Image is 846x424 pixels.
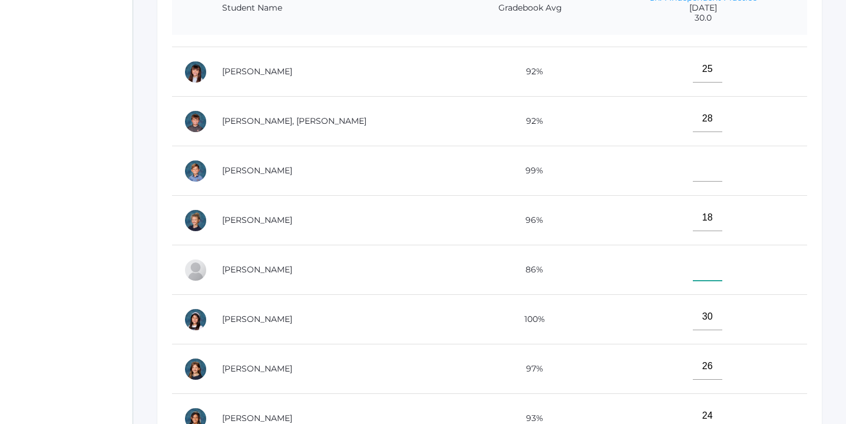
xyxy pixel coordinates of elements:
[611,13,795,23] span: 30.0
[461,97,599,146] td: 92%
[184,159,207,183] div: Dustin Laubacher
[611,3,795,13] span: [DATE]
[184,258,207,282] div: Francisco Lopez
[222,314,292,324] a: [PERSON_NAME]
[222,215,292,225] a: [PERSON_NAME]
[222,116,366,126] a: [PERSON_NAME], [PERSON_NAME]
[184,209,207,232] div: Idella Long
[222,264,292,275] a: [PERSON_NAME]
[461,344,599,394] td: 97%
[222,413,292,423] a: [PERSON_NAME]
[184,357,207,381] div: Hensley Pedersen
[184,308,207,331] div: Penelope Mesick
[461,146,599,196] td: 99%
[461,47,599,97] td: 92%
[222,363,292,374] a: [PERSON_NAME]
[184,110,207,133] div: Jackson Kilian
[222,66,292,77] a: [PERSON_NAME]
[461,295,599,344] td: 100%
[184,60,207,84] div: Atziri Hernandez
[461,196,599,245] td: 96%
[461,245,599,295] td: 86%
[222,165,292,176] a: [PERSON_NAME]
